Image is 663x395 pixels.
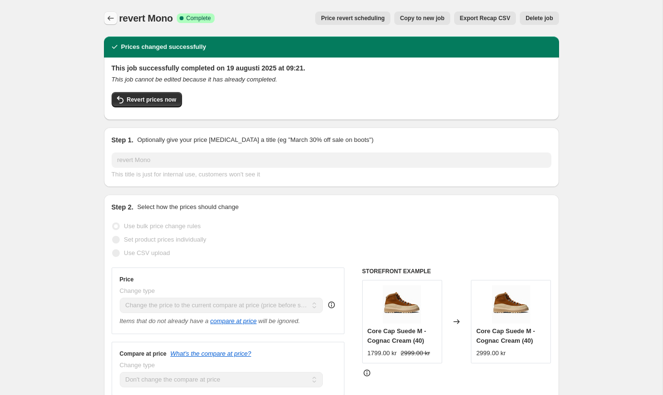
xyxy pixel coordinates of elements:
button: Price revert scheduling [315,12,390,25]
h2: Step 1. [112,135,134,145]
span: Export Recap CSV [460,14,510,22]
h6: STOREFRONT EXAMPLE [362,267,551,275]
span: Core Cap Suede M - Cognac Cream (40) [367,327,426,344]
button: compare at price [210,317,257,325]
strike: 2999.00 kr [400,349,430,358]
span: Complete [186,14,211,22]
div: help [327,300,336,310]
input: 30% off holiday sale [112,152,551,168]
h2: Prices changed successfully [121,42,206,52]
span: Change type [120,287,155,294]
h2: Step 2. [112,202,134,212]
i: will be ignored. [258,317,300,325]
div: 1799.00 kr [367,349,397,358]
span: This title is just for internal use, customers won't see it [112,171,260,178]
p: Optionally give your price [MEDICAL_DATA] a title (eg "March 30% off sale on boots") [137,135,373,145]
span: revert Mono [119,13,173,23]
span: Change type [120,361,155,369]
i: This job cannot be edited because it has already completed. [112,76,277,83]
span: Set product prices individually [124,236,206,243]
i: Items that do not already have a [120,317,209,325]
h3: Price [120,276,134,283]
h2: This job successfully completed on 19 augusti 2025 at 09:21. [112,63,551,73]
h3: Compare at price [120,350,167,358]
span: Price revert scheduling [321,14,385,22]
button: Copy to new job [394,12,450,25]
button: Export Recap CSV [454,12,516,25]
img: hkfz23jpsl6qvtdrk0km_80x.webp [492,285,530,324]
span: Revert prices now [127,96,176,104]
button: What's the compare at price? [171,350,251,357]
div: 2999.00 kr [476,349,505,358]
span: Core Cap Suede M - Cognac Cream (40) [476,327,535,344]
button: Price change jobs [104,12,117,25]
span: Delete job [526,14,553,22]
img: hkfz23jpsl6qvtdrk0km_80x.webp [383,285,421,324]
span: Use CSV upload [124,249,170,256]
span: Use bulk price change rules [124,222,201,230]
span: Copy to new job [400,14,445,22]
button: Delete job [520,12,559,25]
button: Revert prices now [112,92,182,107]
p: Select how the prices should change [137,202,239,212]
